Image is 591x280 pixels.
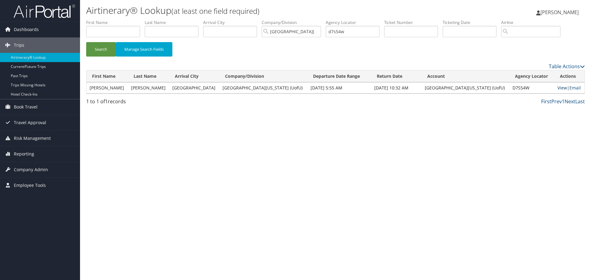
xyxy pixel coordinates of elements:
[86,4,419,17] h1: Airtinerary® Lookup
[501,19,565,26] label: Airline
[105,98,108,105] span: 1
[422,70,509,82] th: Account: activate to sort column ascending
[371,70,422,82] th: Return Date: activate to sort column ascending
[443,19,501,26] label: Ticketing Date
[554,82,585,93] td: |
[14,178,46,193] span: Employee Tools
[128,70,170,82] th: Last Name: activate to sort column ascending
[171,6,259,16] small: (at least one field required)
[86,19,145,26] label: First Name
[509,70,554,82] th: Agency Locator: activate to sort column ascending
[326,19,384,26] label: Agency Locator
[536,3,585,22] a: [PERSON_NAME]
[14,4,75,18] img: airportal-logo.png
[145,19,203,26] label: Last Name
[541,9,579,16] span: [PERSON_NAME]
[371,82,422,93] td: [DATE] 10:32 AM
[575,98,585,105] a: Last
[569,85,581,91] a: Email
[14,115,46,130] span: Travel Approval
[86,82,128,93] td: [PERSON_NAME]
[169,82,219,93] td: [GEOGRAPHIC_DATA]
[169,70,219,82] th: Arrival City: activate to sort column ascending
[14,22,39,37] span: Dashboards
[308,82,371,93] td: [DATE] 5:55 AM
[308,70,371,82] th: Departure Date Range: activate to sort column ascending
[14,99,38,115] span: Book Travel
[384,19,443,26] label: Ticket Number
[562,98,565,105] a: 1
[509,82,554,93] td: D7S54W
[86,42,116,57] button: Search
[86,98,204,108] div: 1 to 1 of records
[14,37,24,53] span: Trips
[554,70,585,82] th: Actions
[262,19,326,26] label: Company/Division
[219,82,307,93] td: [GEOGRAPHIC_DATA][US_STATE] (UofU)
[565,98,575,105] a: Next
[422,82,509,93] td: [GEOGRAPHIC_DATA][US_STATE] (UofU)
[14,146,34,162] span: Reporting
[557,85,567,91] a: View
[116,42,172,57] button: Manage Search Fields
[551,98,562,105] a: Prev
[541,98,551,105] a: First
[203,19,262,26] label: Arrival City
[14,131,51,146] span: Risk Management
[549,63,585,70] a: Table Actions
[219,70,307,82] th: Company/Division
[86,70,128,82] th: First Name: activate to sort column ascending
[128,82,170,93] td: [PERSON_NAME]
[14,162,48,177] span: Company Admin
